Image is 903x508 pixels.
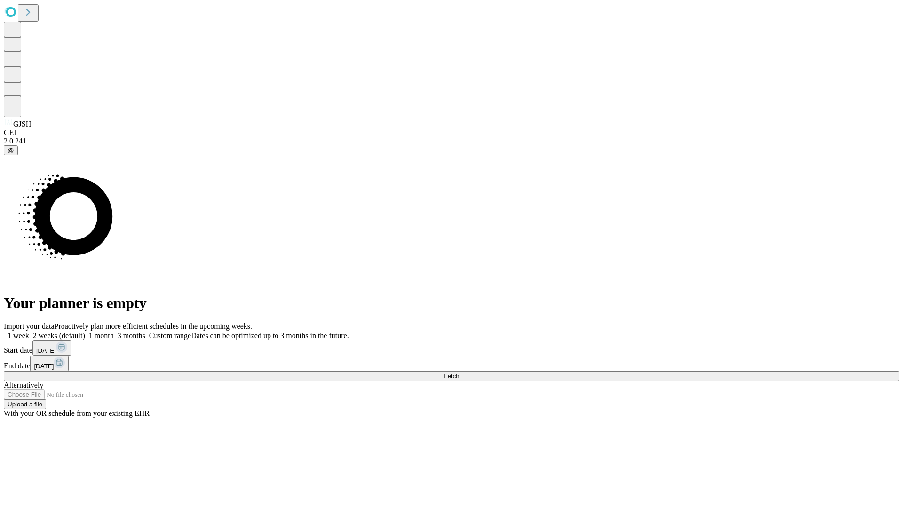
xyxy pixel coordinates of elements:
span: 1 week [8,332,29,340]
span: 1 month [89,332,114,340]
span: [DATE] [36,347,56,354]
button: Upload a file [4,399,46,409]
span: Custom range [149,332,191,340]
div: Start date [4,340,899,356]
span: [DATE] [34,363,54,370]
span: Proactively plan more efficient schedules in the upcoming weeks. [55,322,252,330]
span: GJSH [13,120,31,128]
span: 2 weeks (default) [33,332,85,340]
span: With your OR schedule from your existing EHR [4,409,150,417]
span: Alternatively [4,381,43,389]
button: [DATE] [32,340,71,356]
span: Dates can be optimized up to 3 months in the future. [191,332,349,340]
button: [DATE] [30,356,69,371]
span: Fetch [444,373,459,380]
button: Fetch [4,371,899,381]
span: 3 months [118,332,145,340]
div: 2.0.241 [4,137,899,145]
span: Import your data [4,322,55,330]
button: @ [4,145,18,155]
span: @ [8,147,14,154]
h1: Your planner is empty [4,294,899,312]
div: GEI [4,128,899,137]
div: End date [4,356,899,371]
